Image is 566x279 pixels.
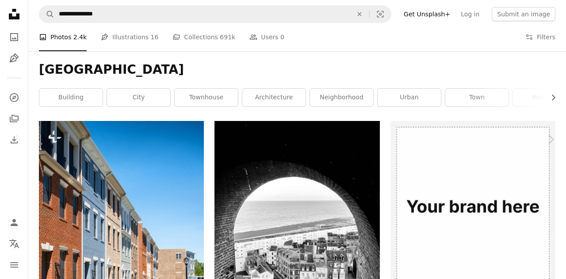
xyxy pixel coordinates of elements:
button: Visual search [370,6,391,23]
a: urban [378,89,441,106]
button: scroll list to the right [545,89,555,106]
span: 691k [220,32,235,42]
form: Find visuals sitewide [39,5,391,23]
button: Clear [350,6,369,23]
a: Log in [455,7,485,21]
a: building [39,89,103,106]
span: 16 [151,32,159,42]
button: Language [5,235,23,253]
a: Log in / Sign up [5,214,23,231]
a: Explore [5,89,23,106]
a: Get Unsplash+ [398,7,455,21]
button: Search Unsplash [39,6,54,23]
a: a black and white photo of a view of a beach [214,199,379,207]
button: Submit an image [492,7,555,21]
a: architecture [242,89,306,106]
a: town [445,89,509,106]
button: Menu [5,256,23,274]
a: Illustrations [5,49,23,67]
button: Filters [525,23,555,51]
a: Newly built row houses in suburban Virginia [39,240,204,248]
span: 0 [280,32,284,42]
a: Illustrations 16 [101,23,158,51]
a: Collections 691k [172,23,235,51]
a: city [107,89,170,106]
a: townhouse [175,89,238,106]
h1: [GEOGRAPHIC_DATA] [39,62,555,78]
a: Photos [5,28,23,46]
a: neighborhood [310,89,373,106]
a: Users 0 [249,23,284,51]
a: Next [535,97,566,182]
